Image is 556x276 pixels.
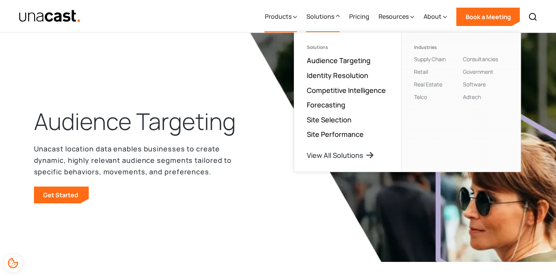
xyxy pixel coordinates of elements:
[414,68,428,75] a: Retail
[306,12,334,21] div: Solutions
[306,130,363,139] a: Site Performance
[306,71,368,80] a: Identity Resolution
[423,1,447,32] div: About
[306,56,370,65] a: Audience Targeting
[423,12,441,21] div: About
[378,12,408,21] div: Resources
[306,1,340,32] div: Solutions
[414,45,459,50] div: Industries
[306,45,389,50] div: Solutions
[306,100,345,109] a: Forecasting
[306,86,385,95] a: Competitive Intelligence
[349,1,369,32] a: Pricing
[463,93,480,101] a: Adtech
[414,93,427,101] a: Telco
[34,187,89,203] a: Get Started
[294,32,521,172] nav: Solutions
[378,1,414,32] div: Resources
[34,106,236,137] h1: Audience Targeting
[264,12,291,21] div: Products
[264,1,297,32] div: Products
[463,81,485,88] a: Software
[414,55,445,63] a: Supply Chain
[4,254,22,272] div: Cookie Preferences
[19,10,81,23] a: home
[306,151,374,160] a: View All Solutions
[414,81,442,88] a: Real Estate
[19,10,81,23] img: Unacast text logo
[528,12,537,21] img: Search icon
[463,55,498,63] a: Consultancies
[34,143,232,177] p: Unacast location data enables businesses to create dynamic, highly relevant audience segments tai...
[463,68,493,75] a: Government
[456,8,520,26] a: Book a Meeting
[306,115,351,124] a: Site Selection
